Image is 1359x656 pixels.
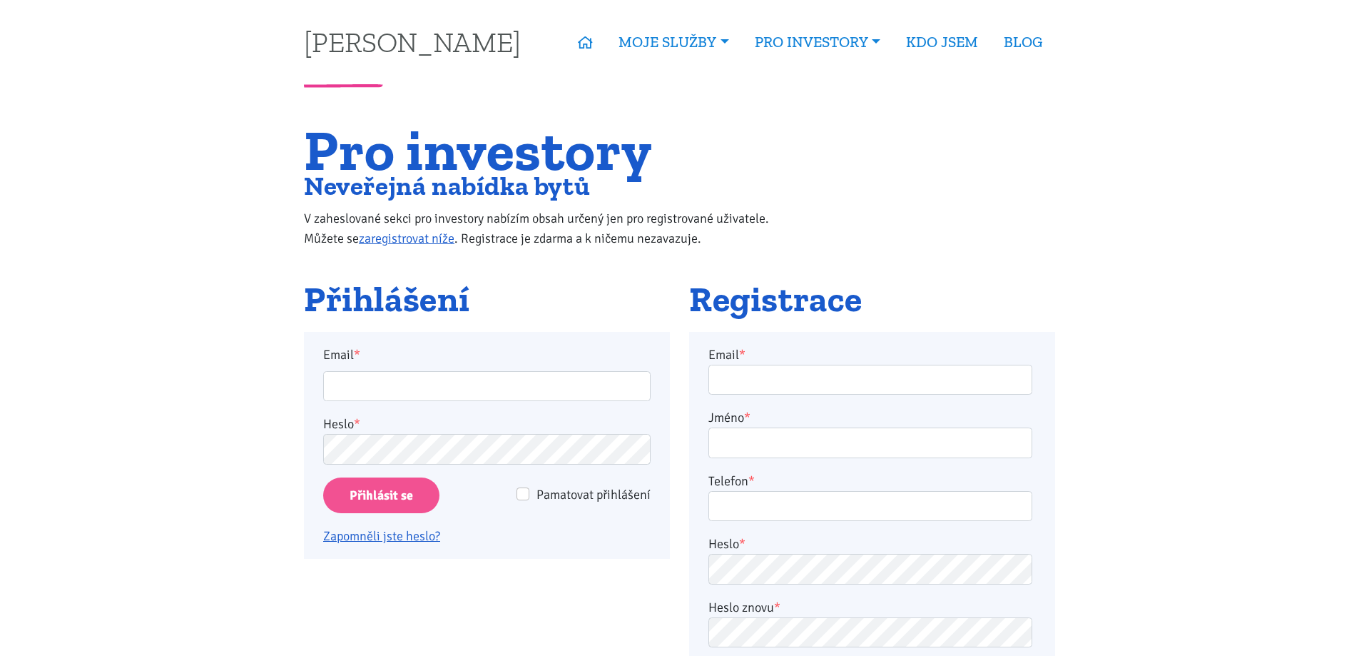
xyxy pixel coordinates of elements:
h2: Neveřejná nabídka bytů [304,174,798,198]
h2: Registrace [689,281,1055,319]
a: MOJE SLUŽBY [606,26,741,59]
abbr: required [744,410,750,425]
label: Telefon [708,471,755,491]
label: Email [314,345,661,365]
a: KDO JSEM [893,26,991,59]
abbr: required [739,347,745,363]
abbr: required [739,536,745,552]
a: BLOG [991,26,1055,59]
label: Heslo [708,534,745,554]
span: Pamatovat přihlášení [536,487,651,503]
a: Zapomněli jste heslo? [323,528,440,544]
abbr: required [748,473,755,489]
h1: Pro investory [304,126,798,174]
abbr: required [774,600,780,615]
a: zaregistrovat níže [359,231,454,246]
a: [PERSON_NAME] [304,28,521,56]
a: PRO INVESTORY [742,26,893,59]
label: Heslo [323,414,360,434]
h2: Přihlášení [304,281,670,319]
input: Přihlásit se [323,478,439,514]
label: Email [708,345,745,365]
label: Jméno [708,408,750,428]
label: Heslo znovu [708,597,780,617]
p: V zaheslované sekci pro investory nabízím obsah určený jen pro registrované uživatele. Můžete se ... [304,208,798,248]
